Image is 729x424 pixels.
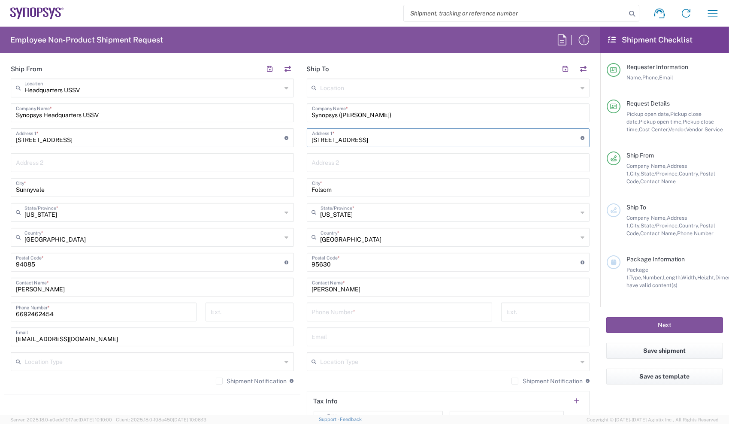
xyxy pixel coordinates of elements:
[626,152,654,159] span: Ship From
[626,256,685,263] span: Package Information
[641,170,679,177] span: State/Province,
[679,222,699,229] span: Country,
[314,397,338,406] h2: Tax Info
[679,170,699,177] span: Country,
[642,274,663,281] span: Number,
[404,5,626,21] input: Shipment, tracking or reference number
[319,417,340,422] a: Support
[642,74,659,81] span: Phone,
[626,100,670,107] span: Request Details
[626,163,667,169] span: Company Name,
[606,317,723,333] button: Next
[10,35,163,45] h2: Employee Non-Product Shipment Request
[629,274,642,281] span: Type,
[659,74,673,81] span: Email
[686,126,723,133] span: Vendor Service
[639,126,669,133] span: Cost Center,
[640,230,677,236] span: Contact Name,
[626,267,648,281] span: Package 1:
[606,343,723,359] button: Save shipment
[626,204,646,211] span: Ship To
[340,417,362,422] a: Feedback
[173,417,206,422] span: [DATE] 10:06:13
[626,74,642,81] span: Name,
[307,65,330,73] h2: Ship To
[216,378,287,385] label: Shipment Notification
[663,274,681,281] span: Length,
[10,417,112,422] span: Server: 2025.18.0-a0edd1917ac
[511,378,583,385] label: Shipment Notification
[639,118,683,125] span: Pickup open time,
[587,416,719,424] span: Copyright © [DATE]-[DATE] Agistix Inc., All Rights Reserved
[11,65,42,73] h2: Ship From
[626,215,667,221] span: Company Name,
[641,222,679,229] span: State/Province,
[669,126,686,133] span: Vendor,
[681,274,697,281] span: Width,
[606,369,723,385] button: Save as template
[677,230,714,236] span: Phone Number
[116,417,206,422] span: Client: 2025.18.0-198a450
[697,274,715,281] span: Height,
[626,111,670,117] span: Pickup open date,
[630,222,641,229] span: City,
[640,178,676,185] span: Contact Name
[626,64,688,70] span: Requester Information
[630,170,641,177] span: City,
[79,417,112,422] span: [DATE] 10:10:00
[608,35,693,45] h2: Shipment Checklist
